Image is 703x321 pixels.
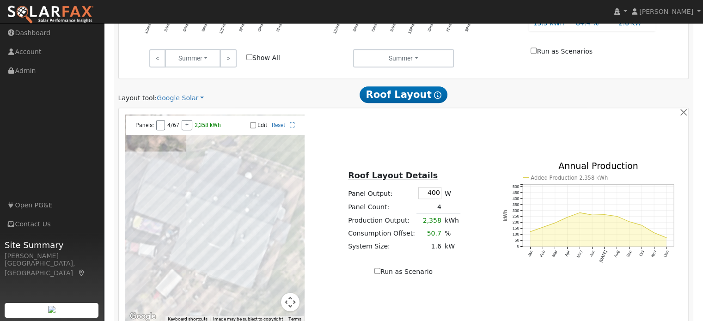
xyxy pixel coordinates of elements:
[201,23,208,32] text: 9AM
[588,249,595,257] text: Jun
[135,122,154,128] span: Panels:
[513,214,520,218] text: 250
[513,190,520,194] text: 450
[275,23,283,32] text: 9PM
[182,120,192,130] button: +
[257,122,267,128] label: Edit
[529,230,531,232] circle: onclick=""
[653,232,654,233] circle: onclick=""
[443,186,460,200] td: W
[257,23,265,32] text: 6PM
[416,227,443,240] td: 50.7
[347,186,417,200] td: Panel Output:
[638,249,645,257] text: Oct
[374,268,380,274] input: Run as Scenario
[156,120,165,130] button: -
[352,23,360,32] text: 3AM
[558,160,638,170] text: Annual Production
[5,251,99,261] div: [PERSON_NAME]
[579,212,581,213] circle: onclick=""
[348,171,438,180] u: Roof Layout Details
[353,49,454,67] button: Summer
[5,239,99,251] span: Site Summary
[613,249,620,258] text: Aug
[371,23,379,32] text: 6AM
[650,249,658,258] text: Nov
[539,249,546,258] text: Feb
[149,49,165,67] a: <
[143,23,152,35] text: 12AM
[195,122,221,128] span: 2,358 kWh
[517,244,519,248] text: 0
[526,249,533,257] text: Jan
[513,220,520,224] text: 200
[513,226,520,230] text: 150
[48,306,55,313] img: retrieve
[167,122,179,128] span: 4/67
[551,249,558,258] text: Mar
[347,214,417,227] td: Production Output:
[246,54,252,60] input: Show All
[531,47,592,56] label: Run as Scenarios
[78,269,86,277] a: Map
[434,91,441,99] i: Show Help
[446,23,453,32] text: 6PM
[443,227,460,240] td: %
[513,184,520,188] text: 500
[246,53,280,63] label: Show All
[7,5,94,24] img: SolarFax
[639,8,693,15] span: [PERSON_NAME]
[443,240,460,253] td: kW
[513,196,520,200] text: 400
[443,214,460,227] td: kWh
[616,215,617,217] circle: onclick=""
[564,249,571,257] text: Apr
[591,214,593,215] circle: onclick=""
[575,249,583,258] text: May
[347,227,417,240] td: Consumption Offset:
[427,23,435,32] text: 3PM
[513,202,520,206] text: 350
[281,293,300,311] button: Map camera controls
[182,23,190,32] text: 6AM
[272,122,285,128] a: Reset
[360,86,448,103] span: Roof Layout
[531,48,537,54] input: Run as Scenarios
[238,23,246,32] text: 3PM
[347,240,417,253] td: System Size:
[629,221,630,222] circle: onclick=""
[219,23,227,35] text: 12PM
[625,249,633,258] text: Sep
[332,23,341,35] text: 12AM
[515,238,520,242] text: 50
[641,224,642,225] circle: onclick=""
[416,200,443,214] td: 4
[374,267,433,277] label: Run as Scenario
[554,222,556,223] circle: onclick=""
[416,240,443,253] td: 1.6
[220,49,236,67] a: >
[407,23,416,35] text: 12PM
[531,174,608,181] text: Added Production 2,358 kWh
[165,49,220,67] button: Summer
[157,93,204,103] a: Google Solar
[513,208,520,212] text: 300
[502,209,507,221] text: kWh
[118,94,157,102] span: Layout tool:
[604,213,605,215] circle: onclick=""
[598,249,608,263] text: [DATE]
[347,200,417,214] td: Panel Count:
[390,23,397,32] text: 9AM
[567,216,568,218] circle: onclick=""
[290,122,295,128] a: Full Screen
[663,249,670,258] text: Dec
[666,236,667,238] circle: onclick=""
[163,23,171,32] text: 3AM
[5,259,99,278] div: [GEOGRAPHIC_DATA], [GEOGRAPHIC_DATA]
[465,23,472,32] text: 9PM
[416,214,443,227] td: 2,358
[542,226,543,228] circle: onclick=""
[513,232,520,236] text: 100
